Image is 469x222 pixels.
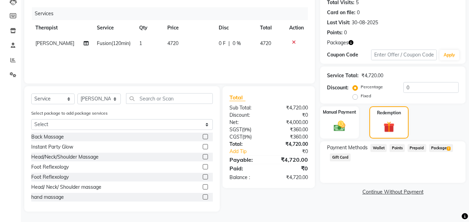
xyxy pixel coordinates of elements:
[224,104,269,112] div: Sub Total:
[327,84,349,91] div: Discount:
[269,164,313,172] div: ₹0
[31,184,101,191] div: Head/ Neck/ Shoulder massage
[224,133,269,141] div: ( )
[269,119,313,126] div: ₹4,000.00
[269,156,313,164] div: ₹4,720.00
[224,174,269,181] div: Balance :
[408,144,426,152] span: Prepaid
[31,133,64,141] div: Back Massage
[31,163,69,171] div: Foot Reflexology
[269,141,313,148] div: ₹4,720.00
[361,84,383,90] label: Percentage
[35,40,74,46] span: [PERSON_NAME]
[31,174,69,181] div: Foot Reflexology
[344,29,347,36] div: 0
[31,110,108,116] label: Select package to add package services
[243,127,250,132] span: 9%
[163,20,215,36] th: Price
[228,40,230,47] span: |
[224,119,269,126] div: Net:
[97,40,131,46] span: Fusion(120min)
[31,194,64,201] div: hand massage
[233,40,241,47] span: 0 %
[224,164,269,172] div: Paid:
[269,104,313,112] div: ₹4,720.00
[244,134,250,140] span: 9%
[370,144,387,152] span: Wallet
[357,9,360,16] div: 0
[215,20,256,36] th: Disc
[269,174,313,181] div: ₹4,720.00
[429,144,453,152] span: Package
[139,40,142,46] span: 1
[126,93,213,104] input: Search or Scan
[224,126,269,133] div: ( )
[167,40,178,46] span: 4720
[260,40,271,46] span: 4720
[371,50,437,60] input: Enter Offer / Coupon Code
[32,7,313,20] div: Services
[229,134,242,140] span: CGST
[321,188,464,196] a: Continue Without Payment
[224,148,276,155] a: Add Tip
[224,156,269,164] div: Payable:
[31,20,93,36] th: Therapist
[31,143,73,151] div: Instant Party Glow
[224,141,269,148] div: Total:
[390,144,405,152] span: Points
[327,19,350,26] div: Last Visit:
[276,148,313,155] div: ₹0
[361,93,371,99] label: Fixed
[93,20,135,36] th: Service
[256,20,285,36] th: Total
[135,20,163,36] th: Qty
[219,40,226,47] span: 0 F
[31,153,99,161] div: Head/Neck/Shoulder Massage
[229,94,245,101] span: Total
[327,9,355,16] div: Card on file:
[447,146,451,151] span: 2
[327,39,349,46] span: Packages
[323,109,356,115] label: Manual Payment
[439,50,459,60] button: Apply
[269,133,313,141] div: ₹360.00
[327,72,359,79] div: Service Total:
[285,20,308,36] th: Action
[327,29,343,36] div: Points:
[269,126,313,133] div: ₹360.00
[269,112,313,119] div: ₹0
[330,153,351,161] span: Gift Card
[380,120,398,134] img: _gift.svg
[327,51,371,59] div: Coupon Code
[352,19,378,26] div: 30-08-2025
[361,72,383,79] div: ₹4,720.00
[330,119,349,133] img: _cash.svg
[327,144,368,151] span: Payment Methods
[224,112,269,119] div: Discount:
[229,126,242,133] span: SGST
[377,110,401,116] label: Redemption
